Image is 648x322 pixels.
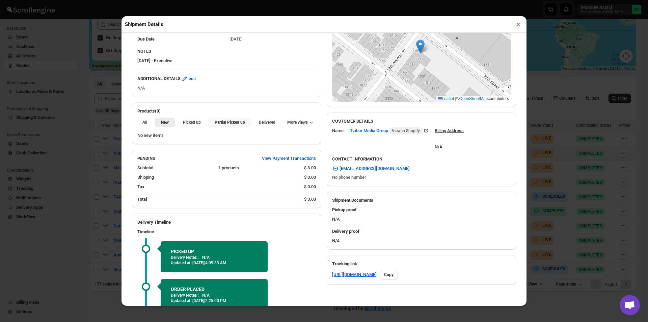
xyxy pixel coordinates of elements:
[137,165,213,171] div: Subtotal
[332,261,511,267] h3: Tracking link
[259,120,275,125] span: Delivered
[137,57,316,64] p: [DATE] - Executive
[137,108,316,115] h2: Products(0)
[177,73,200,84] button: edit
[304,165,316,171] div: $ 3.00
[350,127,423,134] span: Tzibur Media Group
[137,228,316,235] h3: Timeline
[340,165,410,172] span: [EMAIL_ADDRESS][DOMAIN_NAME]
[327,225,516,250] div: N/A
[192,298,226,303] span: [DATE] | 2:25:00 PM
[137,75,181,82] b: ADDITIONAL DETAILS
[171,248,258,255] h2: PICKED UP
[332,118,511,125] h3: CUSTOMER DETAILS
[287,120,308,125] span: More views
[304,183,316,190] div: $ 0.00
[171,286,258,293] h2: ORDER PLACED
[137,36,155,42] span: Due Date
[436,96,511,102] div: © contributors
[328,163,414,174] a: [EMAIL_ADDRESS][DOMAIN_NAME]
[215,120,245,125] span: Partial Picked up
[332,156,511,163] h3: CONTACT INFORMATION
[332,206,511,213] h3: Pickup proof
[192,261,226,265] span: [DATE] | 4:09:33 AM
[327,204,516,225] div: N/A
[171,293,199,298] p: Delivery Notes :
[384,272,394,277] span: Copy
[435,128,464,133] u: Billing Address
[350,128,429,133] a: Tzibur Media Group View in Shopify
[137,85,145,91] span: N/A
[459,96,488,101] a: OpenStreetMap
[137,197,147,202] b: Total
[132,129,321,144] div: No new items
[230,36,243,42] span: [DATE]
[171,260,258,266] p: Updated at :
[189,75,196,82] span: edit
[262,155,316,162] span: View Payment Transactions
[142,120,147,125] span: All
[137,155,156,162] h2: PENDING
[171,298,258,303] p: Updated at :
[183,120,201,125] span: Picked up
[161,120,169,125] span: New
[304,174,316,181] div: $ 0.00
[455,96,456,101] span: |
[137,174,299,181] div: Shipping
[304,196,316,203] div: $ 3.00
[125,21,163,28] h2: Shipment Details
[332,228,511,235] h3: Delivery proof
[137,219,316,226] h2: Delivery Timeline
[620,295,640,315] div: Open chat
[137,49,151,54] b: NOTES
[380,270,398,279] button: Copy
[137,183,299,190] div: Tax
[332,271,377,278] a: [URL][DOMAIN_NAME]
[392,128,420,133] span: View in Shopify
[283,118,317,127] button: More views
[332,175,366,180] span: No phone number
[218,165,299,171] div: 1 products
[202,293,210,298] p: N/A
[258,153,320,164] button: View Payment Transactions
[435,137,464,150] div: N/A
[202,255,210,260] p: N/A
[332,197,511,204] h2: Shipment Documents
[438,96,454,101] a: Leaflet
[416,40,425,53] img: Marker
[171,255,199,260] p: Delivery Notes :
[332,127,345,134] div: Name:
[513,20,523,29] button: ×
